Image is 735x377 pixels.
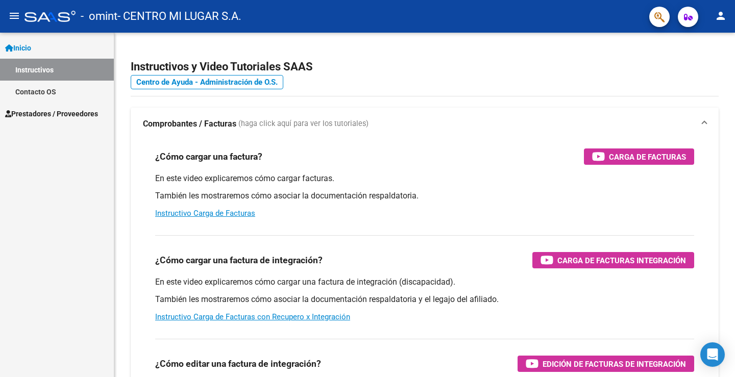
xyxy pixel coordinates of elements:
[131,108,719,140] mat-expansion-panel-header: Comprobantes / Facturas (haga click aquí para ver los tutoriales)
[543,358,686,370] span: Edición de Facturas de integración
[557,254,686,267] span: Carga de Facturas Integración
[518,356,694,372] button: Edición de Facturas de integración
[715,10,727,22] mat-icon: person
[155,277,694,288] p: En este video explicaremos cómo cargar una factura de integración (discapacidad).
[700,342,725,367] div: Open Intercom Messenger
[155,149,262,164] h3: ¿Cómo cargar una factura?
[155,357,321,371] h3: ¿Cómo editar una factura de integración?
[131,57,719,77] h2: Instructivos y Video Tutoriales SAAS
[155,253,323,267] h3: ¿Cómo cargar una factura de integración?
[609,150,686,163] span: Carga de Facturas
[5,108,98,119] span: Prestadores / Proveedores
[155,209,255,218] a: Instructivo Carga de Facturas
[155,294,694,305] p: También les mostraremos cómo asociar la documentación respaldatoria y el legajo del afiliado.
[143,118,236,130] strong: Comprobantes / Facturas
[5,42,31,54] span: Inicio
[155,190,694,202] p: También les mostraremos cómo asociar la documentación respaldatoria.
[584,148,694,165] button: Carga de Facturas
[238,118,369,130] span: (haga click aquí para ver los tutoriales)
[131,75,283,89] a: Centro de Ayuda - Administración de O.S.
[155,312,350,321] a: Instructivo Carga de Facturas con Recupero x Integración
[81,5,117,28] span: - omint
[155,173,694,184] p: En este video explicaremos cómo cargar facturas.
[117,5,241,28] span: - CENTRO MI LUGAR S.A.
[532,252,694,268] button: Carga de Facturas Integración
[8,10,20,22] mat-icon: menu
